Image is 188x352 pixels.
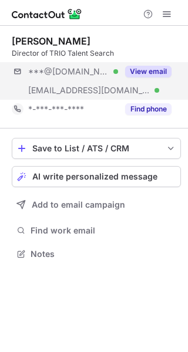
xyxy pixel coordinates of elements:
[125,66,172,77] button: Reveal Button
[31,225,176,236] span: Find work email
[12,48,181,59] div: Director of TRIO Talent Search
[12,194,181,215] button: Add to email campaign
[12,138,181,159] button: save-profile-one-click
[28,85,150,96] span: [EMAIL_ADDRESS][DOMAIN_NAME]
[125,103,172,115] button: Reveal Button
[12,222,181,239] button: Find work email
[12,35,90,47] div: [PERSON_NAME]
[28,66,109,77] span: ***@[DOMAIN_NAME]
[32,200,125,209] span: Add to email campaign
[32,172,157,181] span: AI write personalized message
[12,7,82,21] img: ContactOut v5.3.10
[12,166,181,187] button: AI write personalized message
[12,246,181,262] button: Notes
[32,144,160,153] div: Save to List / ATS / CRM
[31,249,176,259] span: Notes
